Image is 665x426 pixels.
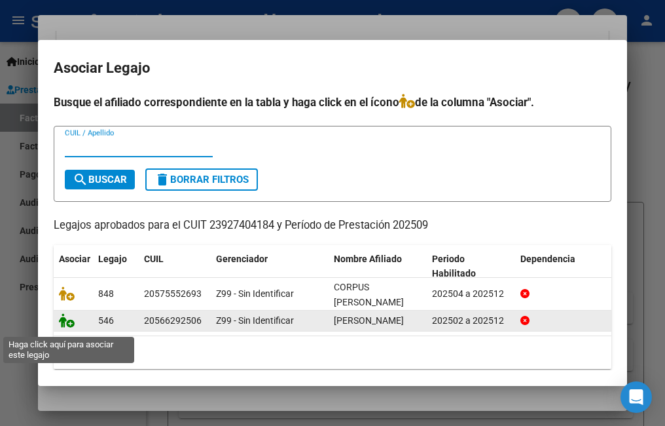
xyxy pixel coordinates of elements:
datatable-header-cell: Dependencia [515,245,613,288]
button: Buscar [65,170,135,189]
span: Z99 - Sin Identificar [216,288,294,299]
datatable-header-cell: Gerenciador [211,245,329,288]
span: Nombre Afiliado [334,254,402,264]
mat-icon: search [73,172,88,187]
span: Legajo [98,254,127,264]
mat-icon: delete [154,172,170,187]
span: Buscar [73,174,127,185]
h2: Asociar Legajo [54,56,611,81]
span: Dependencia [520,254,575,264]
span: Z99 - Sin Identificar [216,315,294,326]
div: 20566292506 [144,313,202,328]
span: 546 [98,315,114,326]
datatable-header-cell: Asociar [54,245,93,288]
datatable-header-cell: Periodo Habilitado [427,245,515,288]
datatable-header-cell: CUIL [139,245,211,288]
span: CORPUS TOMAS NATHANIEL [334,282,404,307]
span: Borrar Filtros [154,174,249,185]
span: 848 [98,288,114,299]
span: MARQUEZ JOAQUIN JAVIER [334,315,404,326]
span: Gerenciador [216,254,268,264]
h4: Busque el afiliado correspondiente en la tabla y haga click en el ícono de la columna "Asociar". [54,94,611,111]
span: Asociar [59,254,90,264]
div: 202502 a 202512 [432,313,510,328]
div: 2 registros [54,336,611,369]
div: Open Intercom Messenger [620,381,652,413]
button: Borrar Filtros [145,168,258,191]
div: 20575552693 [144,286,202,301]
datatable-header-cell: Legajo [93,245,139,288]
datatable-header-cell: Nombre Afiliado [329,245,427,288]
span: Periodo Habilitado [432,254,476,279]
p: Legajos aprobados para el CUIT 23927404184 y Período de Prestación 202509 [54,218,611,234]
span: CUIL [144,254,164,264]
div: 202504 a 202512 [432,286,510,301]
